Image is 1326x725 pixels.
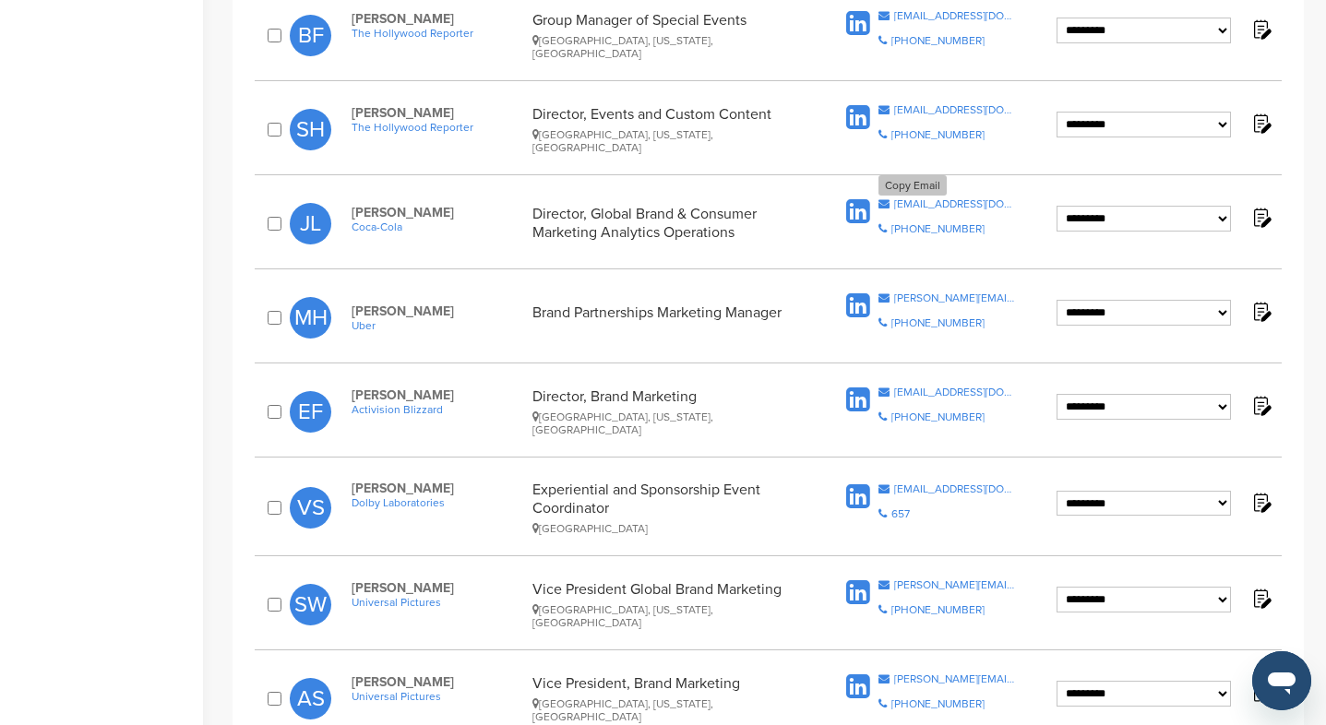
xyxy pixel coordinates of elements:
[891,129,985,140] div: [PHONE_NUMBER]
[891,317,985,328] div: [PHONE_NUMBER]
[894,104,1017,115] div: [EMAIL_ADDRESS][DOMAIN_NAME]
[290,584,331,625] span: SW
[532,303,803,332] div: Brand Partnerships Marketing Manager
[1249,587,1272,610] img: Notes
[352,596,523,609] a: Universal Pictures
[352,580,523,596] span: [PERSON_NAME]
[1249,18,1272,41] img: Notes
[352,27,523,40] a: The Hollywood Reporter
[290,678,331,719] span: AS
[891,223,985,234] div: [PHONE_NUMBER]
[532,11,803,60] div: Group Manager of Special Events
[532,105,803,154] div: Director, Events and Custom Content
[894,198,1017,209] div: [EMAIL_ADDRESS][DOMAIN_NAME]
[352,303,523,319] span: [PERSON_NAME]
[352,481,523,496] span: [PERSON_NAME]
[290,15,331,56] span: BF
[532,603,803,629] div: [GEOGRAPHIC_DATA], [US_STATE], [GEOGRAPHIC_DATA]
[532,128,803,154] div: [GEOGRAPHIC_DATA], [US_STATE], [GEOGRAPHIC_DATA]
[1249,491,1272,514] img: Notes
[352,220,523,233] a: Coca-Cola
[1249,681,1272,704] img: Notes
[1249,206,1272,229] img: Notes
[891,411,985,422] div: [PHONE_NUMBER]
[290,297,331,339] span: MH
[532,410,803,436] div: [GEOGRAPHIC_DATA], [US_STATE], [GEOGRAPHIC_DATA]
[352,205,523,220] span: [PERSON_NAME]
[1249,300,1272,323] img: Notes
[352,403,523,416] a: Activision Blizzard
[290,391,331,433] span: EF
[352,11,523,27] span: [PERSON_NAME]
[532,697,803,723] div: [GEOGRAPHIC_DATA], [US_STATE], [GEOGRAPHIC_DATA]
[1252,651,1311,710] iframe: Button to launch messaging window
[532,387,803,436] div: Director, Brand Marketing
[1249,112,1272,135] img: Notes
[894,483,1017,494] div: [EMAIL_ADDRESS][DOMAIN_NAME]
[532,34,803,60] div: [GEOGRAPHIC_DATA], [US_STATE], [GEOGRAPHIC_DATA]
[891,698,985,709] div: [PHONE_NUMBER]
[352,319,523,332] a: Uber
[532,522,803,535] div: [GEOGRAPHIC_DATA]
[290,203,331,244] span: JL
[352,387,523,403] span: [PERSON_NAME]
[891,604,985,615] div: [PHONE_NUMBER]
[352,105,523,121] span: [PERSON_NAME]
[290,487,331,529] span: VS
[352,121,523,134] a: The Hollywood Reporter
[532,205,803,242] div: Director, Global Brand & Consumer Marketing Analytics Operations
[352,496,523,509] a: Dolby Laboratories
[894,579,1017,590] div: [PERSON_NAME][EMAIL_ADDRESS][PERSON_NAME][DOMAIN_NAME]
[894,673,1017,684] div: [PERSON_NAME][EMAIL_ADDRESS][DOMAIN_NAME]
[532,481,803,535] div: Experiential and Sponsorship Event Coordinator
[1249,394,1272,417] img: Notes
[532,674,803,723] div: Vice President, Brand Marketing
[290,109,331,150] span: SH
[891,508,910,519] div: 657
[891,35,985,46] div: [PHONE_NUMBER]
[878,175,947,196] div: Copy Email
[894,10,1017,21] div: [EMAIL_ADDRESS][DOMAIN_NAME]
[532,580,803,629] div: Vice President Global Brand Marketing
[352,690,523,703] a: Universal Pictures
[894,386,1017,398] div: [EMAIL_ADDRESS][DOMAIN_NAME]
[894,292,1017,303] div: [PERSON_NAME][EMAIL_ADDRESS][PERSON_NAME][DOMAIN_NAME]
[352,674,523,690] span: [PERSON_NAME]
